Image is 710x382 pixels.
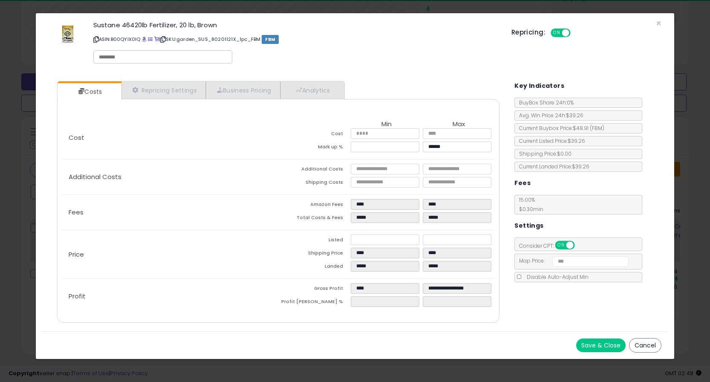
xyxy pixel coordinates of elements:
span: Map Price: [515,257,629,264]
a: BuyBox page [142,36,147,43]
td: Landed [278,261,350,274]
p: Additional Costs [62,174,278,180]
td: Gross Profit [278,283,350,296]
td: Listed [278,234,350,248]
h5: Repricing: [511,29,545,36]
p: Price [62,251,278,258]
td: Amazon Fees [278,199,350,212]
span: $48.91 [573,124,604,132]
button: Save & Close [576,339,626,352]
span: ( FBM ) [590,124,604,132]
p: Fees [62,209,278,216]
p: Cost [62,134,278,141]
span: OFF [569,29,583,37]
a: Costs [58,83,121,100]
td: Shipping Price [278,248,350,261]
span: ON [551,29,562,37]
a: Repricing Settings [121,81,206,99]
img: 412q9jnBUHL._SL60_.jpg [55,22,81,47]
button: Cancel [629,338,661,353]
span: Current Listed Price: $39.26 [515,137,585,145]
h3: Sustane 46420lb Fertilizer, 20 lb, Brown [93,22,499,28]
th: Min [351,121,423,128]
span: $0.30 min [515,205,543,213]
td: Shipping Costs [278,177,350,190]
span: 15.00 % [515,196,543,213]
span: Avg. Win Price 24h: $39.26 [515,112,583,119]
td: Mark up % [278,142,350,155]
a: Your listing only [154,36,159,43]
p: ASIN: B00QYIX0IQ | SKU: garden_SUS_80201121X_1pc_FBM [93,32,499,46]
a: All offer listings [148,36,153,43]
h5: Settings [514,220,543,231]
span: Consider CPT: [515,242,586,249]
p: Profit [62,293,278,300]
td: Total Costs & Fees [278,212,350,226]
span: BuyBox Share 24h: 0% [515,99,574,106]
span: Disable Auto-Adjust Min [522,273,589,281]
h5: Fees [514,178,531,188]
span: Current Buybox Price: [515,124,604,132]
span: Current Landed Price: $39.26 [515,163,589,170]
a: Business Pricing [206,81,280,99]
span: ON [556,242,566,249]
td: Additional Costs [278,164,350,177]
span: FBM [262,35,279,44]
span: Shipping Price: $0.00 [515,150,571,157]
span: × [656,17,661,29]
span: OFF [574,242,587,249]
h5: Key Indicators [514,81,564,91]
td: Profit [PERSON_NAME] % [278,296,350,310]
td: Cost [278,128,350,142]
th: Max [423,121,495,128]
a: Analytics [280,81,343,99]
